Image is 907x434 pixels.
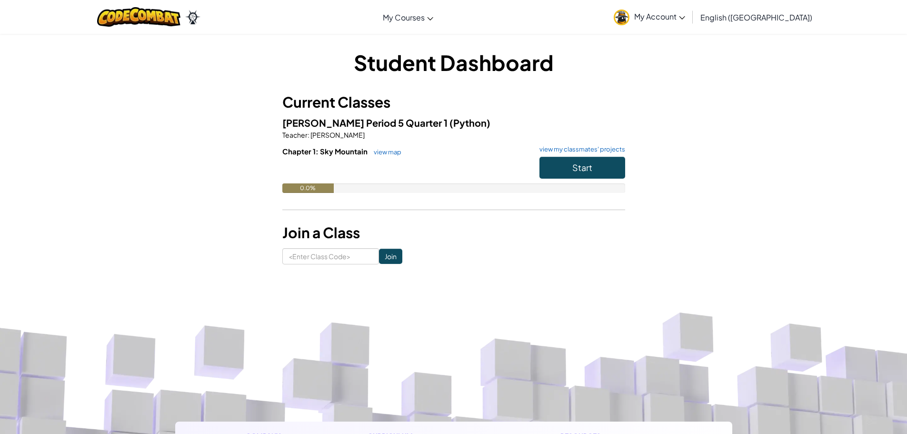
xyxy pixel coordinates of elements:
[378,4,438,30] a: My Courses
[282,147,369,156] span: Chapter 1: Sky Mountain
[282,248,379,264] input: <Enter Class Code>
[634,11,685,21] span: My Account
[282,222,625,243] h3: Join a Class
[379,249,402,264] input: Join
[282,183,334,193] div: 0.0%
[97,7,180,27] img: CodeCombat logo
[535,146,625,152] a: view my classmates' projects
[609,2,690,32] a: My Account
[282,48,625,77] h1: Student Dashboard
[700,12,812,22] span: English ([GEOGRAPHIC_DATA])
[185,10,200,24] img: Ozaria
[614,10,629,25] img: avatar
[282,131,308,139] span: Teacher
[449,117,490,129] span: (Python)
[282,117,449,129] span: [PERSON_NAME] Period 5 Quarter 1
[539,157,625,179] button: Start
[696,4,817,30] a: English ([GEOGRAPHIC_DATA])
[308,131,309,139] span: :
[369,148,401,156] a: view map
[383,12,425,22] span: My Courses
[309,131,365,139] span: [PERSON_NAME]
[282,91,625,113] h3: Current Classes
[572,162,592,173] span: Start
